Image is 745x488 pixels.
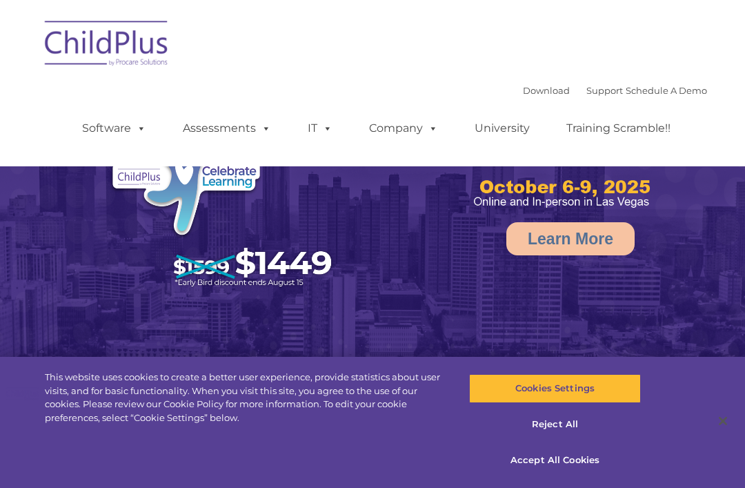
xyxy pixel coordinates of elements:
a: Assessments [169,115,285,142]
a: Company [355,115,452,142]
button: Accept All Cookies [469,445,640,474]
a: University [461,115,544,142]
img: ChildPlus by Procare Solutions [38,11,176,80]
div: This website uses cookies to create a better user experience, provide statistics about user visit... [45,371,447,424]
button: Reject All [469,410,640,439]
a: Schedule A Demo [626,85,707,96]
button: Close [708,406,738,436]
a: Support [586,85,623,96]
font: | [523,85,707,96]
a: Training Scramble!! [553,115,684,142]
a: Software [68,115,160,142]
button: Cookies Settings [469,374,640,403]
a: IT [294,115,346,142]
a: Download [523,85,570,96]
a: Learn More [506,222,635,255]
